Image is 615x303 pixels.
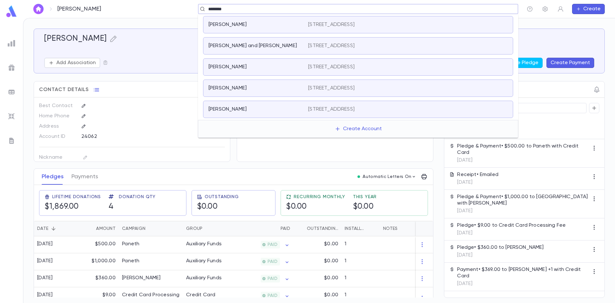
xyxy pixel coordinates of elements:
button: Pledges [42,169,64,185]
span: Outstanding [205,194,239,199]
span: Contact Details [39,87,89,93]
div: [DATE] [37,292,53,298]
div: 1 [341,236,380,253]
button: Create Account [330,123,387,135]
p: [DATE] [457,252,544,258]
div: Paneth [122,241,140,247]
p: [PERSON_NAME] [209,21,247,28]
button: Sort [297,223,307,234]
img: campaigns_grey.99e729a5f7ee94e3726e6486bddda8f1.svg [8,64,15,72]
div: Amount [77,221,119,236]
button: Automatic Letters On [355,172,419,181]
span: This Year [353,194,377,199]
p: Automatic Letters On [363,174,411,179]
p: [DATE] [457,179,498,186]
p: Pledge • $360.00 to [PERSON_NAME] [457,244,544,251]
img: letters_grey.7941b92b52307dd3b8a917253454ce1c.svg [8,137,15,145]
p: [DATE] [457,208,589,214]
p: $0.00 [324,292,338,298]
p: [STREET_ADDRESS] [308,43,355,49]
div: Paid [231,221,293,236]
button: Create Pledge [499,58,543,68]
p: [PERSON_NAME] [57,5,101,13]
button: Add Association [44,58,100,68]
span: PAID [265,242,280,247]
span: Donation Qty [119,194,156,199]
div: Auxiliary Funds [186,241,222,247]
div: Date [37,221,48,236]
div: Amount [96,221,116,236]
div: Auxiliary Funds [186,258,222,264]
img: batches_grey.339ca447c9d9533ef1741baa751efc33.svg [8,88,15,96]
p: [PERSON_NAME] [209,64,247,70]
p: [DATE] [457,281,589,287]
h5: 4 [109,202,156,212]
div: $500.00 [77,236,119,253]
button: Create [572,4,605,14]
div: 24062 [81,131,193,141]
div: Date [34,221,77,236]
button: Sort [270,223,281,234]
button: Sort [48,223,59,234]
p: Nickname [39,152,76,163]
p: [PERSON_NAME] [209,85,247,91]
button: Payments [71,169,98,185]
p: Pledge • $9.00 to Credit Card Processing Fee [457,222,566,229]
div: [DATE] [37,258,53,264]
p: [DATE] [457,230,566,236]
p: Pledge & Payment • $1,000.00 to [GEOGRAPHIC_DATA] with [PERSON_NAME] [457,194,589,206]
div: Group [183,221,231,236]
p: [PERSON_NAME] [209,106,247,113]
button: Create Payment [546,58,594,68]
h5: $0.00 [197,202,239,212]
p: [STREET_ADDRESS] [308,85,355,91]
div: Outstanding [307,221,338,236]
button: Sort [145,223,156,234]
div: [DATE] [37,275,53,281]
p: $0.00 [324,258,338,264]
p: Best Contact [39,101,76,111]
img: home_white.a664292cf8c1dea59945f0da9f25487c.svg [35,6,42,12]
h5: $1,869.00 [45,202,101,212]
p: [STREET_ADDRESS] [308,106,355,113]
p: $0.00 [324,241,338,247]
h5: $0.00 [286,202,345,212]
h5: $0.00 [353,202,377,212]
div: Campaign [122,221,145,236]
div: Group [186,221,202,236]
button: Sort [202,223,213,234]
span: PAID [265,259,280,264]
p: Receipt • Emailed [457,172,498,178]
div: Paid [281,221,290,236]
div: Credit Card [186,292,215,298]
p: Payment • $369.00 to [PERSON_NAME] +1 with Credit Card [457,266,589,279]
div: Outstanding [293,221,341,236]
p: Account ID [39,131,76,142]
div: Notes [383,221,398,236]
p: Address [39,121,76,131]
span: PAID [265,276,280,281]
p: [STREET_ADDRESS] [308,64,355,70]
button: Sort [366,223,377,234]
img: imports_grey.530a8a0e642e233f2baf0ef88e8c9fcb.svg [8,113,15,120]
p: Add Association [56,60,96,66]
div: Paneth [122,258,140,264]
button: Sort [86,223,96,234]
p: Home Phone [39,111,76,121]
span: PAID [265,293,280,298]
p: $0.00 [324,275,338,281]
p: Pledge & Payment • $500.00 to Paneth with Credit Card [457,143,589,156]
div: Installments [345,221,366,236]
img: logo [5,5,18,18]
h5: [PERSON_NAME] [44,34,107,44]
div: Notes [380,221,460,236]
p: [PERSON_NAME] and [PERSON_NAME] [209,43,297,49]
div: Installments [341,221,380,236]
div: Cunningham [122,275,161,281]
div: Auxiliary Funds [186,275,222,281]
p: [DATE] [457,157,589,164]
span: Lifetime Donations [52,194,101,199]
img: reports_grey.c525e4749d1bce6a11f5fe2a8de1b229.svg [8,39,15,47]
div: Campaign [119,221,183,236]
div: 1 [341,253,380,270]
